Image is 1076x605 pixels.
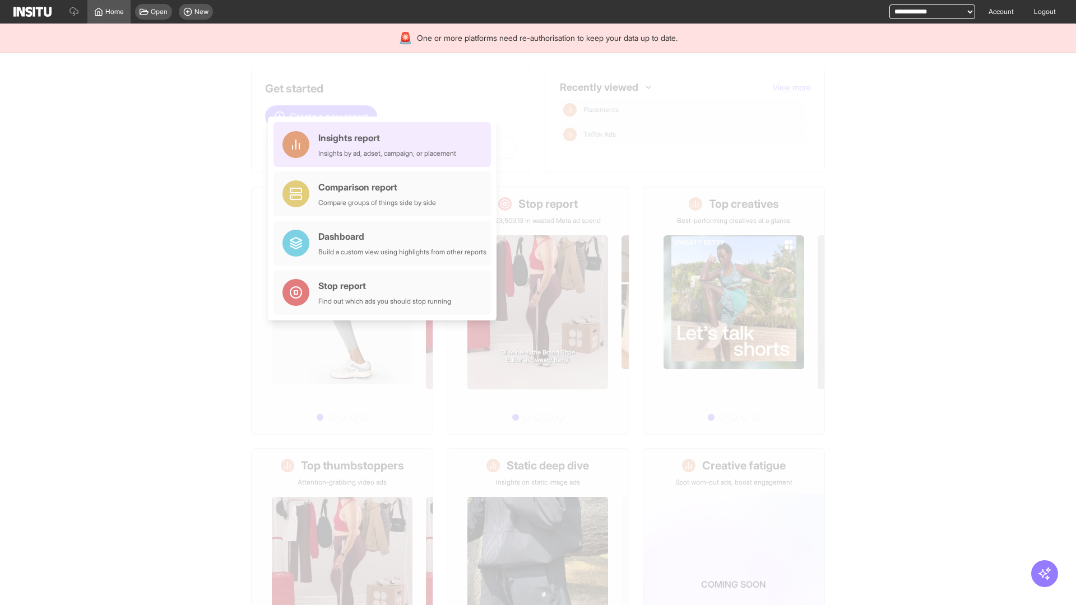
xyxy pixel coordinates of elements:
div: Insights by ad, adset, campaign, or placement [318,149,456,158]
span: New [194,7,208,16]
div: Compare groups of things side by side [318,198,436,207]
div: Comparison report [318,180,436,194]
span: One or more platforms need re-authorisation to keep your data up to date. [417,32,678,44]
div: Build a custom view using highlights from other reports [318,248,486,257]
div: Insights report [318,131,456,145]
span: Home [105,7,124,16]
div: Stop report [318,279,451,292]
img: Logo [13,7,52,17]
div: 🚨 [398,30,412,46]
span: Open [151,7,168,16]
div: Find out which ads you should stop running [318,297,451,306]
div: Dashboard [318,230,486,243]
